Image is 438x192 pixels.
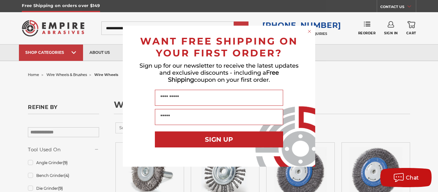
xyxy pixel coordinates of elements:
[406,175,419,181] span: Chat
[306,28,313,35] button: Close dialog
[168,69,279,83] span: Free Shipping
[380,168,432,187] button: Chat
[139,62,299,83] span: Sign up for our newsletter to receive the latest updates and exclusive discounts - including a co...
[140,35,298,59] span: WANT FREE SHIPPING ON YOUR FIRST ORDER?
[155,131,283,147] button: SIGN UP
